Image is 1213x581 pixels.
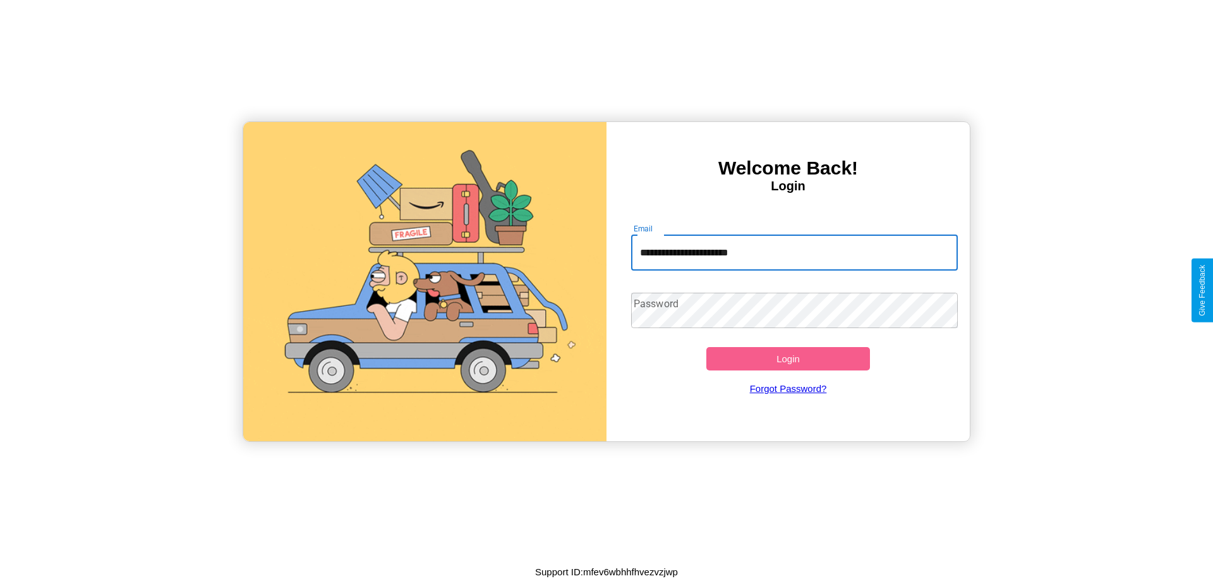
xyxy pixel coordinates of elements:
a: Forgot Password? [625,370,952,407]
h4: Login [606,179,970,193]
div: Give Feedback [1198,265,1207,316]
label: Email [634,223,653,234]
img: gif [243,122,606,441]
h3: Welcome Back! [606,157,970,179]
button: Login [706,347,870,370]
p: Support ID: mfev6wbhhfhvezvzjwp [535,563,678,580]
